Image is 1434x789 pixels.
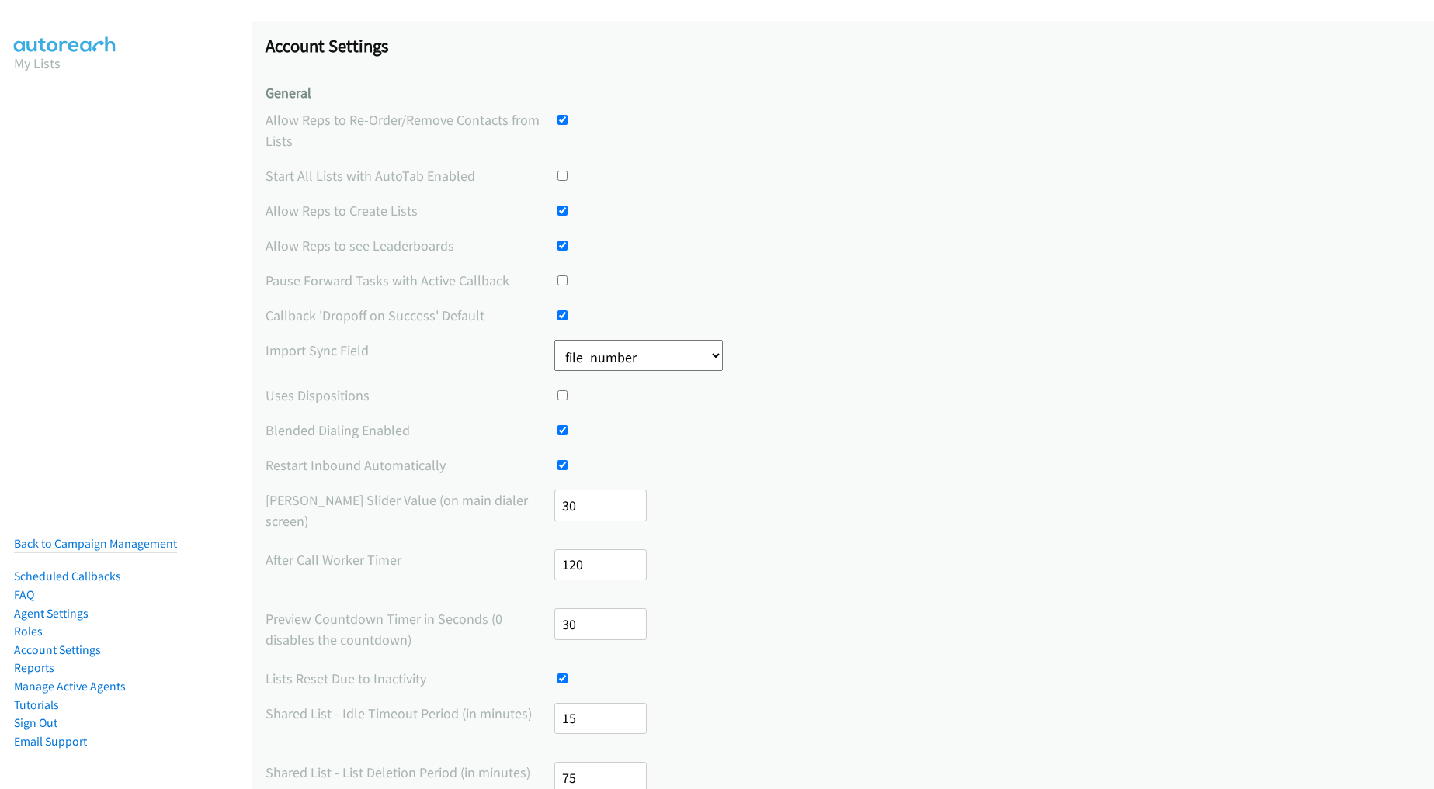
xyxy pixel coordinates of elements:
a: My Lists [14,54,61,72]
label: Lists Reset Due to Inactivity [266,668,554,689]
a: Sign Out [14,715,57,730]
label: Allow Reps to Re-Order/Remove Contacts from Lists [266,109,554,151]
a: Reports [14,660,54,675]
label: Shared List - List Deletion Period (in minutes) [266,762,554,783]
div: The time period before a list resets or assigned records get redistributed due to an idle dialing... [266,703,1420,749]
label: Preview Countdown Timer in Seconds (0 disables the countdown) [266,608,554,650]
label: Start All Lists with AutoTab Enabled [266,165,554,186]
a: Account Settings [14,642,101,657]
label: Callback 'Dropoff on Success' Default [266,305,554,326]
label: Pause Forward Tasks with Active Callback [266,270,554,291]
h4: General [266,85,1420,102]
label: Import Sync Field [266,340,554,361]
label: Shared List - Idle Timeout Period (in minutes) [266,703,554,724]
label: [PERSON_NAME] Slider Value (on main dialer screen) [266,490,554,531]
a: Agent Settings [14,606,89,621]
label: Allow Reps to Create Lists [266,200,554,221]
h1: Account Settings [266,35,1420,57]
a: Scheduled Callbacks [14,569,121,583]
label: Blended Dialing Enabled [266,420,554,441]
a: Roles [14,624,43,638]
a: Tutorials [14,697,59,712]
label: After Call Worker Timer [266,549,554,570]
label: Restart Inbound Automatically [266,455,554,476]
a: Email Support [14,734,87,749]
label: Uses Dispositions [266,385,554,406]
a: Manage Active Agents [14,679,126,694]
a: FAQ [14,587,34,602]
label: Allow Reps to see Leaderboards [266,235,554,256]
a: Back to Campaign Management [14,536,177,551]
